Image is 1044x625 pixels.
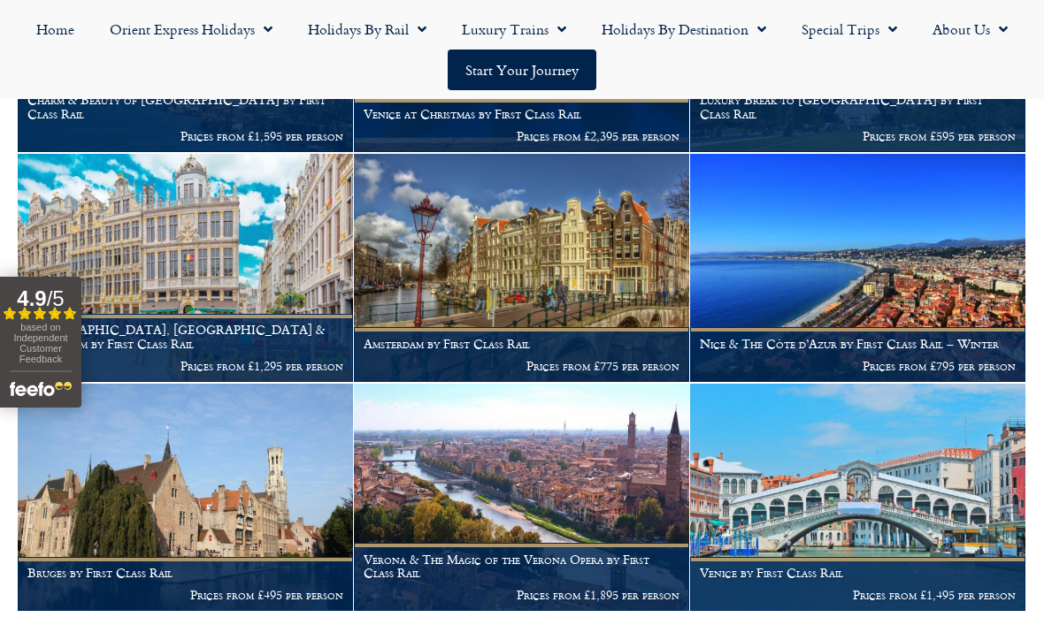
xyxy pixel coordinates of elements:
[700,93,1016,121] h1: Luxury Break to [GEOGRAPHIC_DATA] by First Class Rail
[364,107,679,121] h1: Venice at Christmas by First Class Rail
[584,9,784,50] a: Holidays by Destination
[444,9,584,50] a: Luxury Trains
[700,337,1016,351] h1: Nice & The Côte d’Azur by First Class Rail – Winter
[18,384,354,613] a: Bruges by First Class Rail Prices from £495 per person
[27,588,343,602] p: Prices from £495 per person
[690,154,1026,383] a: Nice & The Côte d’Azur by First Class Rail – Winter Prices from £795 per person
[690,384,1026,613] a: Venice by First Class Rail Prices from £1,495 per person
[27,566,343,580] h1: Bruges by First Class Rail
[364,553,679,581] h1: Verona & The Magic of the Verona Opera by First Class Rail
[364,588,679,602] p: Prices from £1,895 per person
[364,359,679,373] p: Prices from £775 per person
[92,9,290,50] a: Orient Express Holidays
[700,566,1016,580] h1: Venice by First Class Rail
[364,129,679,143] p: Prices from £2,395 per person
[700,588,1016,602] p: Prices from £1,495 per person
[19,9,92,50] a: Home
[448,50,596,90] a: Start your Journey
[915,9,1025,50] a: About Us
[27,359,343,373] p: Prices from £1,295 per person
[364,337,679,351] h1: Amsterdam by First Class Rail
[354,154,690,383] a: Amsterdam by First Class Rail Prices from £775 per person
[700,129,1016,143] p: Prices from £595 per person
[27,93,343,121] h1: Charm & Beauty of [GEOGRAPHIC_DATA] by First Class Rail
[700,359,1016,373] p: Prices from £795 per person
[9,9,1035,90] nav: Menu
[18,154,354,383] a: [GEOGRAPHIC_DATA], [GEOGRAPHIC_DATA] & Amsterdam by First Class Rail Prices from £1,295 per person
[27,323,343,351] h1: [GEOGRAPHIC_DATA], [GEOGRAPHIC_DATA] & Amsterdam by First Class Rail
[784,9,915,50] a: Special Trips
[290,9,444,50] a: Holidays by Rail
[354,384,690,613] a: Verona & The Magic of the Verona Opera by First Class Rail Prices from £1,895 per person
[27,129,343,143] p: Prices from £1,595 per person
